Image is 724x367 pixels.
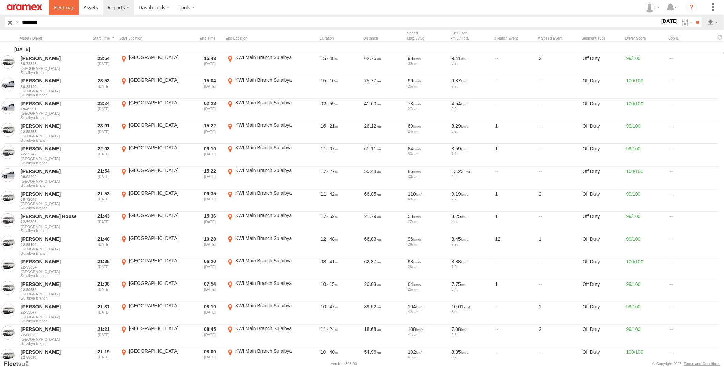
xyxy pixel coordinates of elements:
[21,101,87,107] a: [PERSON_NAME]
[21,138,87,142] span: Filter Results to this Group
[226,54,301,75] label: Click to View Event Location
[235,235,300,241] div: KWI Main Branch Sulaibya
[321,101,328,106] span: 02
[321,326,328,332] span: 11
[226,325,301,347] label: Click to View Event Location
[1,168,15,182] a: View Asset in Asset Management
[625,36,666,41] div: Driver Score
[679,17,694,27] label: Search Filter Options
[21,281,87,287] a: [PERSON_NAME]
[129,303,193,309] div: [GEOGRAPHIC_DATA]
[235,325,300,332] div: KWI Main Branch Sulaibya
[363,122,404,143] div: 26.12
[582,325,622,347] div: Off Duty
[21,111,87,116] span: [GEOGRAPHIC_DATA]
[129,348,193,354] div: [GEOGRAPHIC_DATA]
[408,310,447,314] div: 42
[1,213,15,227] a: View Asset in Asset Management
[1,146,15,159] a: View Asset in Asset Management
[582,144,622,166] div: Off Duty
[684,362,720,366] a: Terms and Conditions
[235,100,300,106] div: KWI Main Branch Sulaibya
[582,54,622,75] div: Off Duty
[197,235,223,256] div: Exited after selected date range
[452,78,491,84] div: 9.87
[197,54,223,75] div: Exited after selected date range
[21,319,87,323] span: Filter Results to this Group
[226,100,301,121] label: Click to View Event Location
[625,235,666,256] div: 99/100
[119,280,194,301] label: Click to View Event Location
[197,258,223,279] div: Exited after selected date range
[452,281,491,287] div: 7.75
[119,190,194,211] label: Click to View Event Location
[197,122,223,143] div: Exited after selected date range
[330,169,338,174] span: 27
[686,2,697,13] i: ?
[408,242,447,246] div: 26
[197,280,223,301] div: Exited after selected date range
[330,236,338,242] span: 48
[330,78,338,83] span: 10
[197,303,223,324] div: Exited after selected date range
[197,212,223,233] div: Exited after selected date range
[1,326,15,340] a: View Asset in Asset Management
[21,202,87,206] span: [GEOGRAPHIC_DATA]
[119,122,194,143] label: Click to View Event Location
[582,303,622,324] div: Off Duty
[21,174,87,179] a: 80-83293
[363,235,404,256] div: 66.83
[363,167,404,188] div: 55.44
[91,235,117,256] div: Entered prior to selected date range
[538,325,579,347] div: 2
[582,235,622,256] div: Off Duty
[4,360,35,367] a: Visit our Website
[197,325,223,347] div: Exited after selected date range
[538,190,579,211] div: 2
[494,235,535,256] div: 12
[408,174,447,179] div: 30
[21,89,87,93] span: [GEOGRAPHIC_DATA]
[119,303,194,324] label: Click to View Event Location
[642,2,662,13] div: Gabriel Liwang
[119,212,194,233] label: Click to View Event Location
[21,355,87,360] a: 22-55010
[235,212,300,218] div: KWI Main Branch Sulaibya
[129,77,193,83] div: [GEOGRAPHIC_DATA]
[119,325,194,347] label: Click to View Event Location
[21,213,87,219] a: [PERSON_NAME] House
[21,310,87,315] a: 22-55047
[129,190,193,196] div: [GEOGRAPHIC_DATA]
[582,212,622,233] div: Off Duty
[21,315,87,319] span: [GEOGRAPHIC_DATA]
[408,101,447,107] div: 73
[197,77,223,98] div: Exited after selected date range
[452,236,491,242] div: 8.45
[452,287,491,291] div: 3.4
[91,167,117,188] div: Entered prior to selected date range
[582,258,622,279] div: Off Duty
[21,229,87,233] span: Filter Results to this Group
[408,236,447,242] div: 96
[21,197,87,202] a: 80-72046
[21,270,87,274] span: [GEOGRAPHIC_DATA]
[1,349,15,363] a: View Asset in Asset Management
[363,280,404,301] div: 26.03
[235,167,300,173] div: KWI Main Branch Sulaibya
[21,225,87,229] span: [GEOGRAPHIC_DATA]
[21,61,87,66] a: 80-72348
[1,55,15,69] a: View Asset in Asset Management
[625,144,666,166] div: 99/100
[452,191,491,197] div: 9.19
[21,179,87,183] span: [GEOGRAPHIC_DATA]
[408,129,447,133] div: 24
[452,242,491,246] div: 7.9
[21,191,87,197] a: [PERSON_NAME]
[408,197,447,201] div: 49
[21,333,87,337] a: 22-68629
[408,146,447,152] div: 84
[452,123,491,129] div: 8.29
[363,190,404,211] div: 66.05
[226,258,301,279] label: Click to View Event Location
[330,259,338,264] span: 41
